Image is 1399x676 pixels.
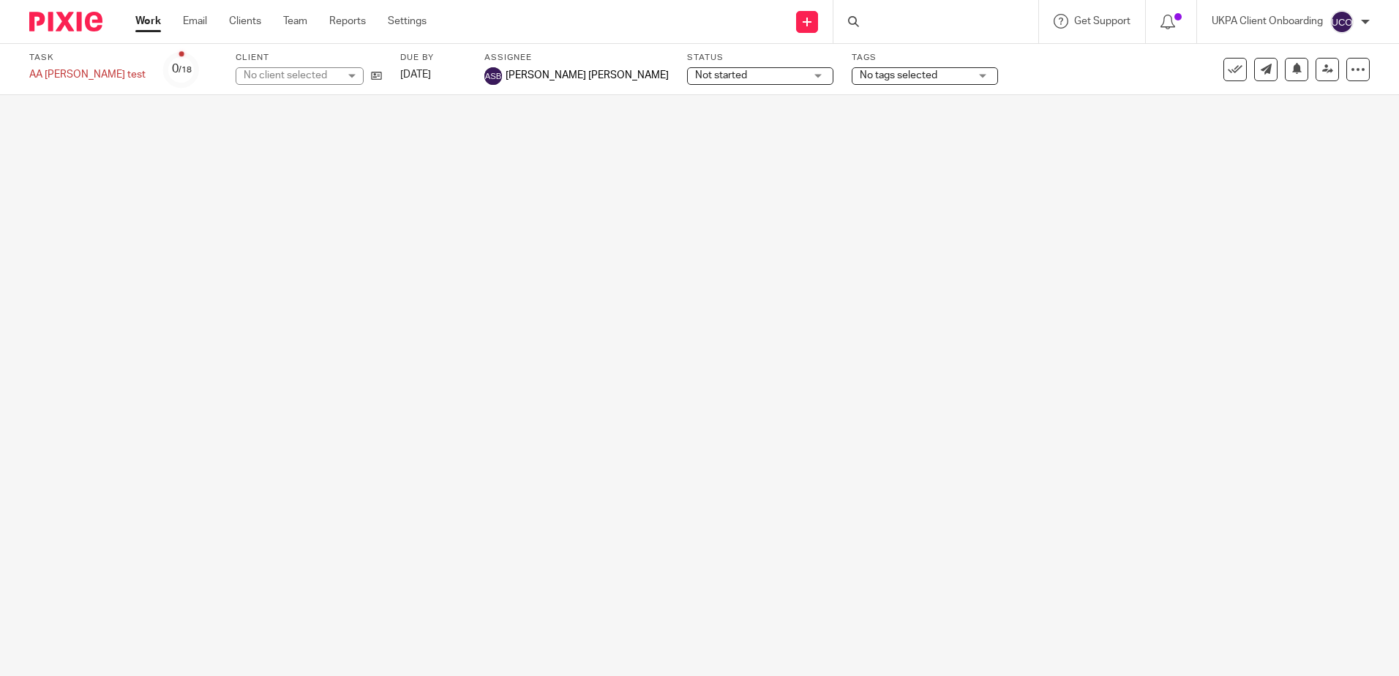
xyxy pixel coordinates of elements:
[135,14,161,29] a: Work
[29,67,146,82] div: AA sulav test
[400,52,466,64] label: Due by
[172,61,192,78] div: 0
[506,68,669,83] span: [PERSON_NAME] [PERSON_NAME]
[229,14,261,29] a: Clients
[860,70,937,80] span: No tags selected
[1254,58,1278,81] a: Send new email to Sulav&#39;s Test Company
[29,12,102,31] img: Pixie
[283,14,307,29] a: Team
[695,70,747,80] span: Not started
[183,14,207,29] a: Email
[329,14,366,29] a: Reports
[1285,58,1308,81] button: Snooze task
[29,52,146,64] label: Task
[1074,16,1130,26] span: Get Support
[687,52,833,64] label: Status
[484,52,669,64] label: Assignee
[244,68,339,83] div: No client selected
[1212,14,1323,29] p: UKPA Client Onboarding
[852,52,998,64] label: Tags
[29,67,146,82] div: AA [PERSON_NAME] test
[236,52,382,64] label: Client
[484,67,502,85] img: Ashesh Siddhi Bajracharya
[388,14,427,29] a: Settings
[1316,58,1339,81] a: Reassign task
[400,70,431,80] span: [DATE]
[1330,10,1354,34] img: svg%3E
[371,70,382,81] i: Open client page
[179,66,192,74] small: /18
